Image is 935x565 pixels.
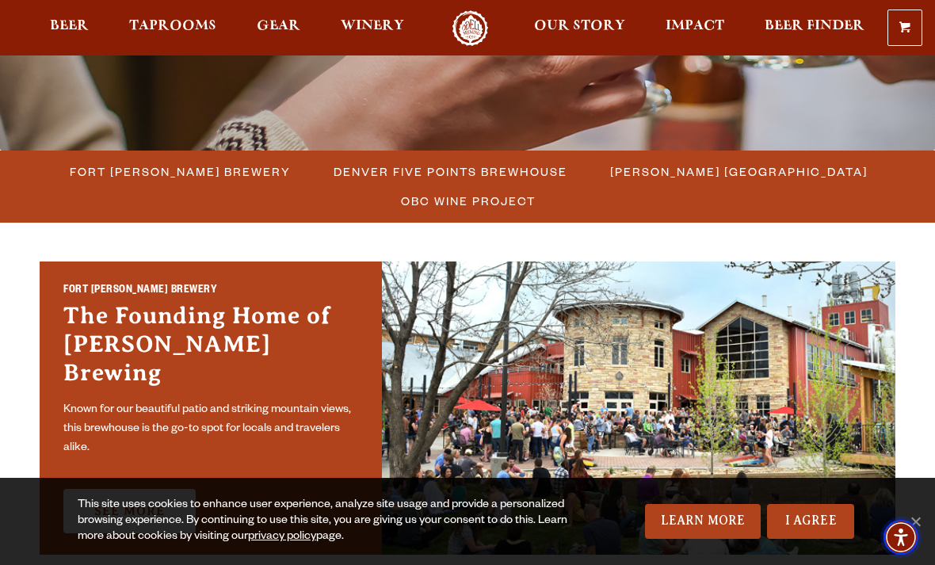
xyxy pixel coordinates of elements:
a: Fort [PERSON_NAME] Brewery [60,160,299,183]
a: [PERSON_NAME] [GEOGRAPHIC_DATA] [601,160,876,183]
div: Accessibility Menu [883,520,918,555]
span: Taprooms [129,20,216,32]
h2: Fort [PERSON_NAME] Brewery [63,283,358,301]
span: Our Story [534,20,625,32]
a: Winery [330,10,414,46]
span: Gear [257,20,300,32]
a: Our Story [524,10,635,46]
span: Denver Five Points Brewhouse [334,160,567,183]
p: Known for our beautiful patio and striking mountain views, this brewhouse is the go-to spot for l... [63,401,358,458]
span: Beer Finder [765,20,864,32]
a: Gear [246,10,311,46]
h3: The Founding Home of [PERSON_NAME] Brewing [63,301,358,395]
a: Taprooms [119,10,227,46]
span: OBC Wine Project [401,189,536,212]
a: Beer [40,10,99,46]
span: Beer [50,20,89,32]
a: I Agree [767,504,854,539]
span: Impact [666,20,724,32]
span: [PERSON_NAME] [GEOGRAPHIC_DATA] [610,160,868,183]
a: Beer Finder [754,10,875,46]
span: Fort [PERSON_NAME] Brewery [70,160,291,183]
img: Fort Collins Brewery & Taproom' [382,262,895,555]
span: Winery [341,20,404,32]
a: Odell Home [441,10,500,46]
a: privacy policy [248,531,316,544]
div: This site uses cookies to enhance user experience, analyze site usage and provide a personalized ... [78,498,591,545]
a: Impact [655,10,735,46]
a: Learn More [645,504,761,539]
a: OBC Wine Project [391,189,544,212]
a: Denver Five Points Brewhouse [324,160,575,183]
